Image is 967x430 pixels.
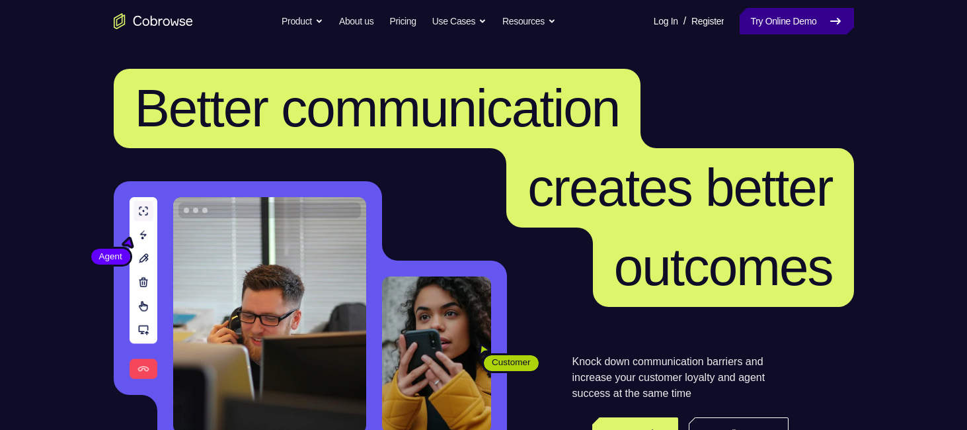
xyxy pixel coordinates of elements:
a: Go to the home page [114,13,193,29]
span: outcomes [614,237,833,296]
button: Resources [502,8,556,34]
button: Product [282,8,323,34]
span: creates better [527,158,832,217]
span: / [683,13,686,29]
a: Register [691,8,724,34]
a: About us [339,8,373,34]
span: Better communication [135,79,620,138]
a: Log In [654,8,678,34]
button: Use Cases [432,8,486,34]
p: Knock down communication barriers and increase your customer loyalty and agent success at the sam... [572,354,789,402]
a: Pricing [389,8,416,34]
a: Try Online Demo [740,8,853,34]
